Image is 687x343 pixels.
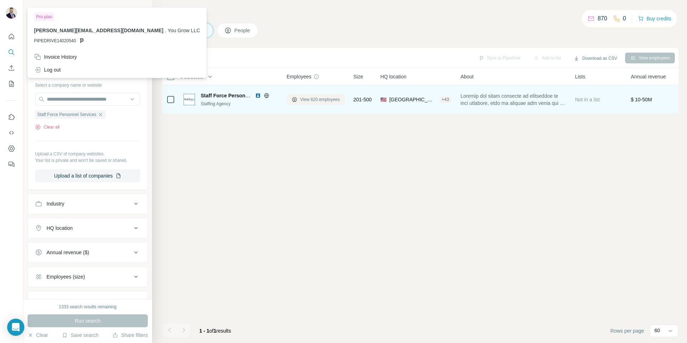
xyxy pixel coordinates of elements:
[28,244,147,261] button: Annual revenue ($)
[6,77,17,90] button: My lists
[631,97,652,102] span: $ 10-50M
[28,293,147,310] button: Technologies
[461,92,566,107] span: Loremip dol sitam consecte ad elitseddoe te inci utlabore, etdo ma aliquae adm venia qui no e ull...
[162,9,678,19] h4: Search
[6,126,17,139] button: Use Surfe API
[287,73,311,80] span: Employees
[35,79,140,88] div: Select a company name or website
[165,28,166,33] span: .
[287,94,345,105] button: View 620 employees
[201,101,278,107] div: Staffing Agency
[34,66,61,73] div: Log out
[255,93,261,98] img: LinkedIn logo
[569,53,622,64] button: Download as CSV
[184,94,195,105] img: Logo of Staff Force Personnel Services
[6,142,17,155] button: Dashboard
[34,53,77,61] div: Invoice History
[6,158,17,171] button: Feedback
[234,27,251,34] span: People
[461,73,474,80] span: About
[28,6,50,13] div: New search
[47,298,76,305] div: Technologies
[631,73,666,80] span: Annual revenue
[28,268,147,285] button: Employees (size)
[47,249,89,256] div: Annual revenue ($)
[28,219,147,237] button: HQ location
[380,96,386,103] span: 🇺🇸
[28,195,147,212] button: Industry
[35,124,59,130] button: Clear all
[34,13,54,21] div: Pro plan
[575,73,585,80] span: Lists
[199,328,231,334] span: results
[168,28,200,33] span: You Grow LLC
[380,73,406,80] span: HQ location
[6,111,17,124] button: Use Surfe on LinkedIn
[201,93,274,98] span: Staff Force Personnel Services
[214,328,216,334] span: 1
[28,332,48,339] button: Clear
[575,97,600,102] span: Not in a list
[47,224,73,232] div: HQ location
[6,46,17,59] button: Search
[598,14,607,23] p: 870
[35,157,140,164] p: Your list is private and won't be saved or shared.
[6,7,17,19] img: Avatar
[35,169,140,182] button: Upload a list of companies
[35,151,140,157] p: Upload a CSV of company websites.
[610,327,644,334] span: Rows per page
[439,96,452,103] div: + 43
[59,304,117,310] div: 1333 search results remaining
[389,96,436,103] span: [GEOGRAPHIC_DATA], [US_STATE]
[623,14,626,23] p: 0
[7,319,24,336] div: Open Intercom Messenger
[300,96,340,103] span: View 620 employees
[125,4,152,15] button: Hide
[199,328,209,334] span: 1 - 1
[34,28,164,33] span: [PERSON_NAME][EMAIL_ADDRESS][DOMAIN_NAME]
[47,200,64,207] div: Industry
[354,73,363,80] span: Size
[638,14,671,24] button: Buy credits
[354,96,372,103] span: 201-500
[37,111,96,118] span: Staff Force Personnel Services
[6,62,17,74] button: Enrich CSV
[112,332,148,339] button: Share filters
[62,332,98,339] button: Save search
[6,30,17,43] button: Quick start
[47,273,85,280] div: Employees (size)
[209,328,214,334] span: of
[34,38,76,44] span: PIPEDRIVE14020540
[654,327,660,334] p: 60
